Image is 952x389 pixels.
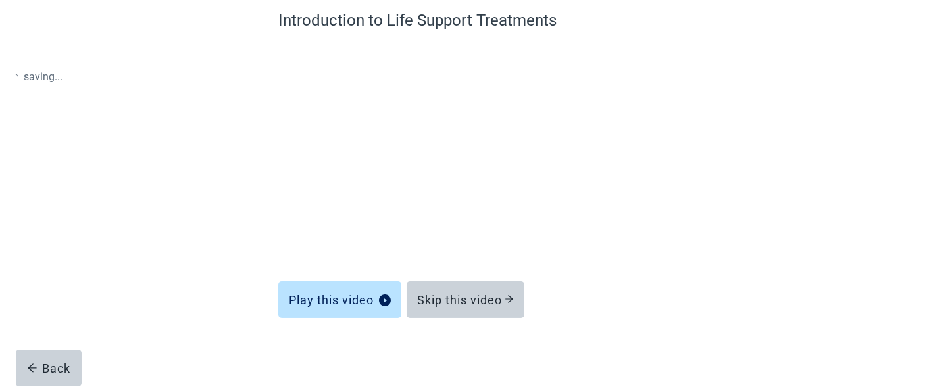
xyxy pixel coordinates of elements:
span: arrow-left [27,363,38,373]
label: Introduction to Life Support Treatments [278,9,673,32]
button: Skip this video arrow-right [407,281,524,318]
span: play-circle [379,294,391,306]
div: Play this video [289,293,391,306]
span: arrow-right [505,294,514,304]
p: saving ... [11,68,63,85]
div: Skip this video [417,293,514,306]
span: loading [11,74,18,81]
div: Back [27,361,71,375]
button: Play this videoplay-circle [278,281,401,318]
button: arrow-leftBack [16,350,82,386]
iframe: Life Support Treatments [278,45,673,252]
